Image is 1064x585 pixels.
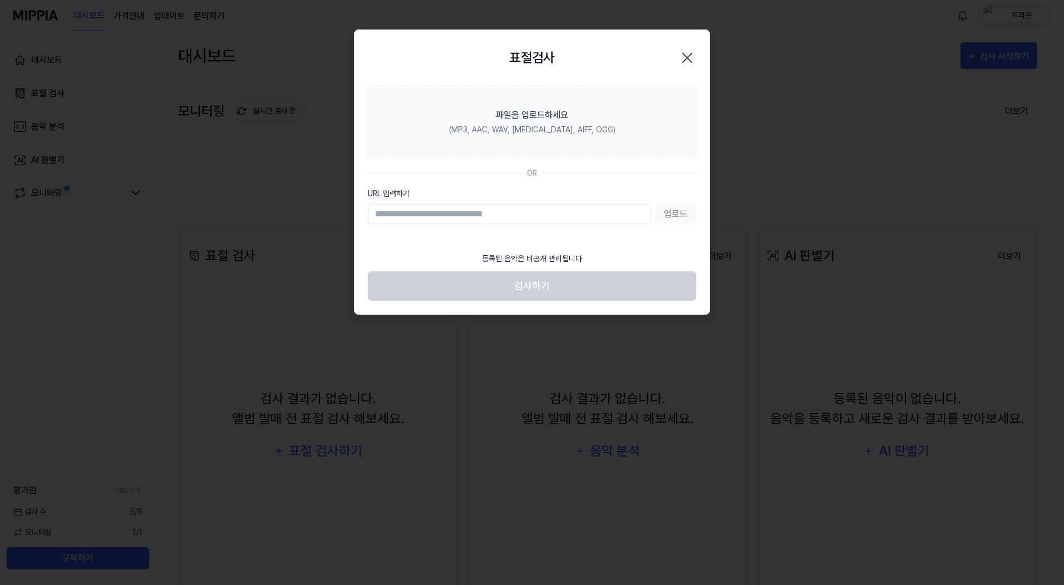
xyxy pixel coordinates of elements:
[509,48,555,68] h2: 표절검사
[368,188,696,200] label: URL 입력하기
[496,108,568,122] div: 파일을 업로드하세요
[449,124,615,136] div: (MP3, AAC, WAV, [MEDICAL_DATA], AIFF, OGG)
[475,246,589,271] div: 등록된 음악은 비공개 관리됩니다
[527,167,537,179] div: OR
